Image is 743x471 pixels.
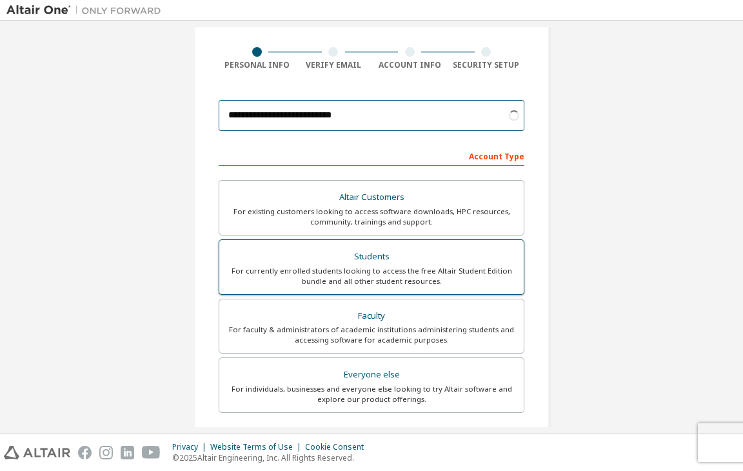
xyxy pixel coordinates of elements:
div: Verify Email [295,60,372,70]
div: Faculty [227,307,516,325]
img: facebook.svg [78,446,92,459]
div: Account Info [371,60,448,70]
div: Personal Info [219,60,295,70]
img: altair_logo.svg [4,446,70,459]
p: © 2025 Altair Engineering, Inc. All Rights Reserved. [172,452,371,463]
div: Cookie Consent [305,442,371,452]
div: Website Terms of Use [210,442,305,452]
img: instagram.svg [99,446,113,459]
div: Security Setup [448,60,525,70]
div: Account Type [219,145,524,166]
img: linkedin.svg [121,446,134,459]
div: For individuals, businesses and everyone else looking to try Altair software and explore our prod... [227,384,516,405]
div: Altair Customers [227,188,516,206]
div: For existing customers looking to access software downloads, HPC resources, community, trainings ... [227,206,516,227]
div: For faculty & administrators of academic institutions administering students and accessing softwa... [227,325,516,345]
div: Privacy [172,442,210,452]
img: youtube.svg [142,446,161,459]
div: For currently enrolled students looking to access the free Altair Student Edition bundle and all ... [227,266,516,286]
div: Students [227,248,516,266]
img: Altair One [6,4,168,17]
div: Everyone else [227,366,516,384]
